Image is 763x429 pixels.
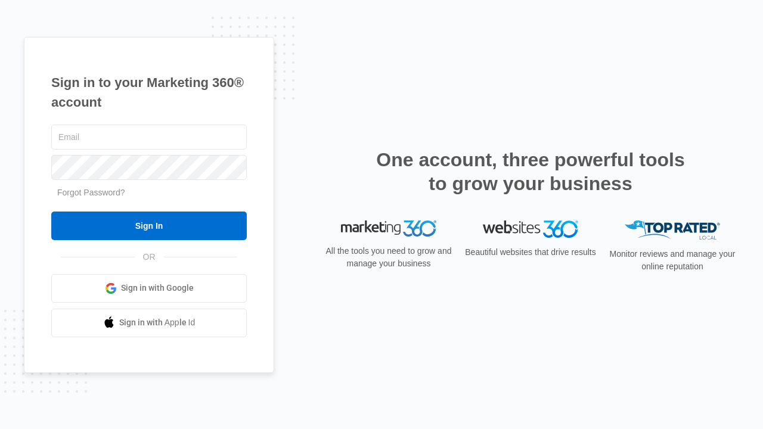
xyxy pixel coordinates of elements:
[51,73,247,112] h1: Sign in to your Marketing 360® account
[606,248,739,273] p: Monitor reviews and manage your online reputation
[121,282,194,294] span: Sign in with Google
[51,212,247,240] input: Sign In
[625,220,720,240] img: Top Rated Local
[57,188,125,197] a: Forgot Password?
[483,220,578,238] img: Websites 360
[341,220,436,237] img: Marketing 360
[51,274,247,303] a: Sign in with Google
[51,309,247,337] a: Sign in with Apple Id
[322,245,455,270] p: All the tools you need to grow and manage your business
[135,251,164,263] span: OR
[464,246,597,259] p: Beautiful websites that drive results
[51,125,247,150] input: Email
[373,148,688,195] h2: One account, three powerful tools to grow your business
[119,316,196,329] span: Sign in with Apple Id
